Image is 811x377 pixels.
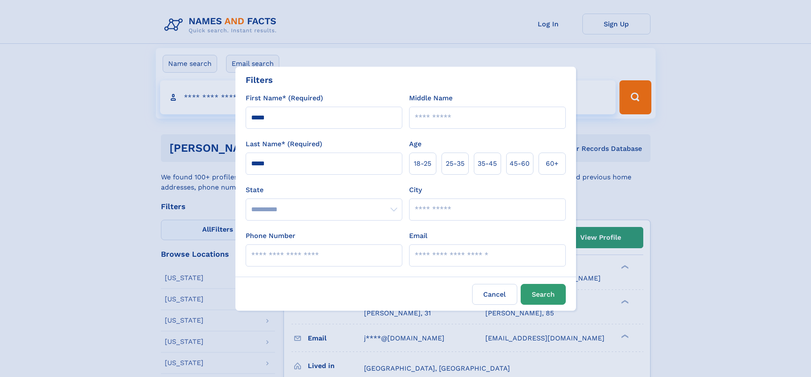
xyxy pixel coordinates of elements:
[409,93,453,103] label: Middle Name
[472,284,517,305] label: Cancel
[409,185,422,195] label: City
[446,159,464,169] span: 25‑35
[409,231,427,241] label: Email
[414,159,431,169] span: 18‑25
[510,159,530,169] span: 45‑60
[246,185,402,195] label: State
[246,139,322,149] label: Last Name* (Required)
[246,93,323,103] label: First Name* (Required)
[246,231,295,241] label: Phone Number
[546,159,559,169] span: 60+
[478,159,497,169] span: 35‑45
[521,284,566,305] button: Search
[246,74,273,86] div: Filters
[409,139,421,149] label: Age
